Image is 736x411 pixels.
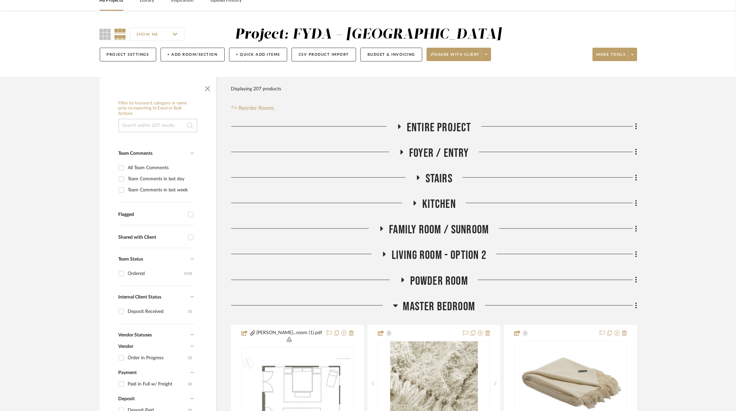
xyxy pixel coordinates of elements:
span: Entire Project [407,121,471,135]
span: Master Bedroom [403,300,475,314]
h6: Filter by keyword, category or name prior to exporting to Excel or Bulk Actions [119,101,197,117]
span: Family Room / Sunroom [389,223,489,237]
span: Payment [119,370,137,375]
button: + Add Room/Section [161,48,225,61]
span: Team Comments [119,151,153,156]
div: Flagged [119,212,185,218]
div: Shared with Client [119,235,185,240]
span: Deposit [119,397,135,401]
span: Share with client [431,52,480,62]
div: Deposit Received [128,306,188,317]
span: Foyer / Entry [409,146,469,161]
div: (1) [188,306,192,317]
button: Share with client [427,48,491,61]
button: [PERSON_NAME]...room (1).pdf [256,329,322,344]
span: Team Status [119,257,143,262]
button: + Quick Add Items [229,48,288,61]
div: (2) [188,353,192,363]
span: Kitchen [422,197,456,212]
span: Vendor Statuses [119,333,152,337]
div: Order in Progress [128,353,188,363]
button: Project Settings [100,48,156,61]
div: Ordered [128,268,184,279]
button: More tools [593,48,637,61]
div: Displaying 207 products [231,82,282,96]
span: Vendor [119,344,134,349]
span: Reorder Rooms [239,104,274,112]
span: Living Room - Option 2 [392,248,486,263]
button: CSV Product Import [292,48,356,61]
button: Budget & Invoicing [360,48,422,61]
input: Search within 207 results [119,119,197,132]
div: Paid in Full w/ Freight [128,379,188,390]
div: Team Comments in last day [128,174,192,184]
div: (2) [188,379,192,390]
div: Team Comments in last week [128,185,192,195]
span: Stairs [426,172,452,186]
button: Reorder Rooms [231,104,274,112]
span: Powder Room [410,274,468,288]
div: Project: FYDA - [GEOGRAPHIC_DATA] [235,28,502,42]
div: All Team Comments [128,163,192,173]
span: Internal Client Status [119,295,162,300]
span: More tools [597,52,626,62]
div: (115) [184,268,192,279]
button: Close [201,81,214,94]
